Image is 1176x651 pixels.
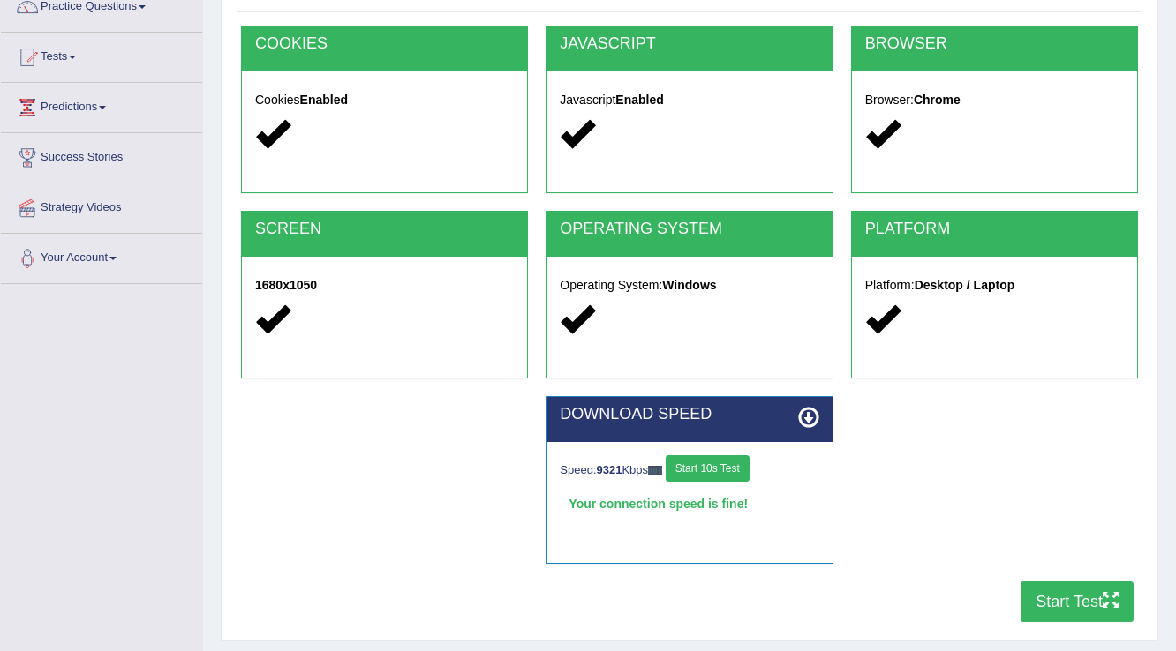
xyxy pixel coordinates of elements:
[615,93,663,107] strong: Enabled
[560,94,818,107] h5: Javascript
[255,221,514,238] h2: SCREEN
[865,279,1124,292] h5: Platform:
[560,490,818,517] div: Your connection speed is fine!
[255,94,514,107] h5: Cookies
[865,221,1124,238] h2: PLATFORM
[1,133,202,177] a: Success Stories
[255,35,514,53] h2: COOKIES
[560,35,818,53] h2: JAVASCRIPT
[560,221,818,238] h2: OPERATING SYSTEM
[865,94,1124,107] h5: Browser:
[560,406,818,423] h2: DOWNLOAD SPEED
[560,455,818,486] div: Speed: Kbps
[648,466,662,475] img: ajax-loader-fb-connection.gif
[914,93,961,107] strong: Chrome
[915,278,1015,292] strong: Desktop / Laptop
[1,183,202,228] a: Strategy Videos
[560,279,818,292] h5: Operating System:
[666,455,750,482] button: Start 10s Test
[1,83,202,127] a: Predictions
[300,93,348,107] strong: Enabled
[662,278,716,292] strong: Windows
[255,278,317,292] strong: 1680x1050
[1,234,202,278] a: Your Account
[1,33,202,77] a: Tests
[1021,581,1134,622] button: Start Test
[597,463,622,476] strong: 9321
[865,35,1124,53] h2: BROWSER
